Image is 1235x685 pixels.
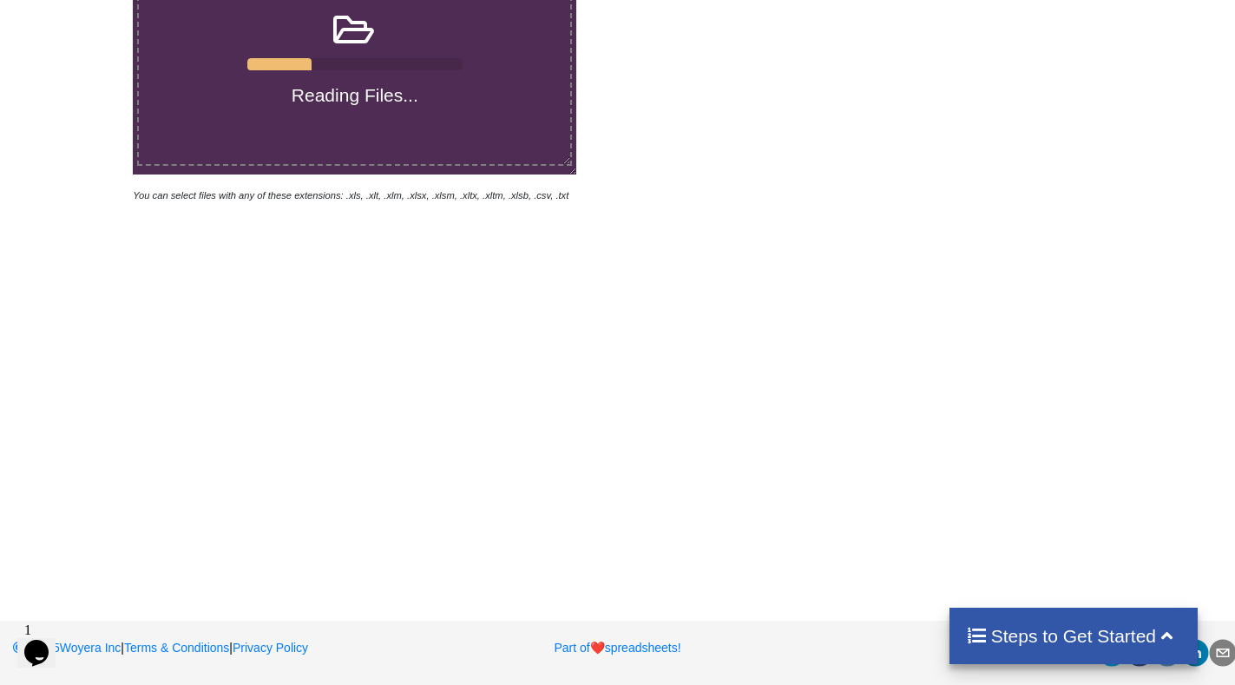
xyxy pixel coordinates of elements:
[233,641,308,655] a: Privacy Policy
[554,641,680,655] a: Part ofheartspreadsheets!
[124,641,229,655] a: Terms & Conditions
[12,641,122,655] a: 2025Woyera Inc
[133,190,568,201] i: You can select files with any of these extensions: .xls, .xlt, .xlm, .xlsx, .xlsm, .xltx, .xltm, ...
[139,84,570,106] h4: Reading Files...
[967,625,1181,647] h4: Steps to Get Started
[17,616,73,668] iframe: chat widget
[590,641,605,655] span: heart
[12,639,404,656] p: | |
